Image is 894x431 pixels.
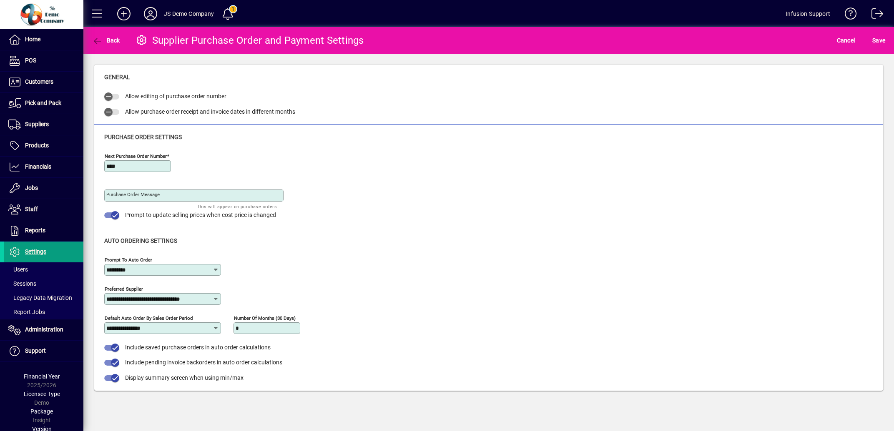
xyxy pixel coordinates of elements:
a: Pick and Pack [4,93,83,114]
span: Support [25,347,46,354]
span: Package [30,408,53,415]
span: Auto Ordering Settings [104,237,177,244]
mat-label: Purchase Order Message [106,192,160,197]
span: S [872,37,876,44]
a: Knowledge Base [839,2,857,29]
button: Back [90,33,122,48]
span: ave [872,34,885,47]
mat-label: Default auto order by sales order period [105,315,193,321]
app-page-header-button: Back [83,33,129,48]
mat-label: Prompt to Auto Order [105,257,152,262]
mat-label: Next Purchase Order number [105,153,167,159]
a: Home [4,29,83,50]
span: Allow editing of purchase order number [125,93,226,100]
a: Staff [4,199,83,220]
span: Legacy Data Migration [8,294,72,301]
a: Administration [4,319,83,340]
div: JS Demo Company [164,7,214,20]
mat-label: Preferred Supplier [105,286,143,291]
a: Customers [4,72,83,92]
a: Support [4,341,83,361]
a: Financials [4,157,83,177]
span: Licensee Type [24,391,60,397]
a: Jobs [4,178,83,199]
a: Logout [865,2,884,29]
button: Save [870,33,887,48]
mat-hint: This will appear on purchase orders [197,202,277,211]
span: Reports [25,227,45,234]
span: Suppliers [25,121,49,127]
span: Products [25,142,49,149]
a: Products [4,135,83,156]
span: Jobs [25,184,38,191]
span: Settings [25,248,46,255]
a: POS [4,50,83,71]
span: Report Jobs [8,309,45,315]
button: Add [110,6,137,21]
a: Suppliers [4,114,83,135]
span: Staff [25,206,38,212]
a: Sessions [4,277,83,291]
span: Sessions [8,280,36,287]
span: Include saved purchase orders in auto order calculations [125,344,271,351]
a: Report Jobs [4,305,83,319]
span: Cancel [837,34,855,47]
a: Reports [4,220,83,241]
span: Include pending invoice backorders in auto order calculations [125,359,282,366]
span: Prompt to update selling prices when cost price is changed [125,212,276,218]
span: Financials [25,163,51,170]
div: Supplier Purchase Order and Payment Settings [136,34,364,47]
span: Home [25,36,40,42]
div: Infusion Support [786,7,830,20]
span: General [104,74,130,80]
span: Administration [25,326,63,333]
span: Back [92,37,120,44]
button: Cancel [835,33,857,48]
mat-label: Number of Months (30 days) [234,315,296,321]
span: Display summary screen when using min/max [125,374,244,381]
span: POS [25,57,36,64]
a: Users [4,262,83,277]
span: Allow purchase order receipt and invoice dates in different months [125,108,295,115]
span: Users [8,266,28,273]
button: Profile [137,6,164,21]
a: Legacy Data Migration [4,291,83,305]
span: Purchase Order Settings [104,134,182,140]
span: Pick and Pack [25,100,61,106]
span: Financial Year [24,373,60,380]
span: Customers [25,78,53,85]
